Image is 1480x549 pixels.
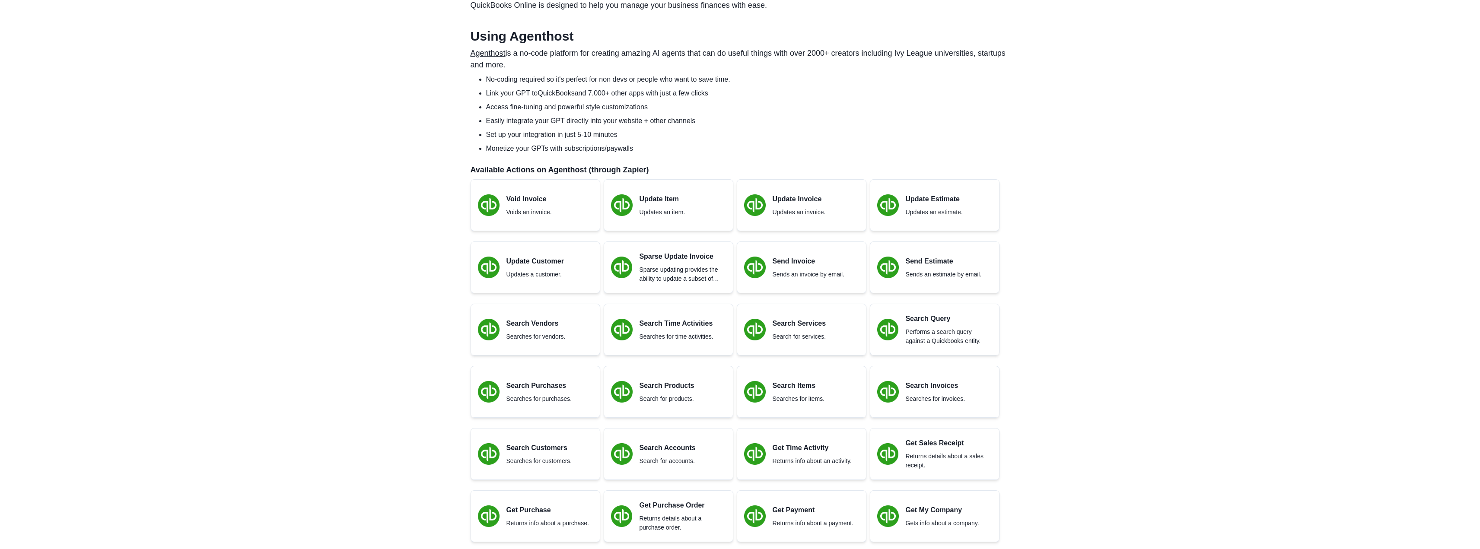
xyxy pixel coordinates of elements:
[611,443,633,465] img: QuickBooks logo
[486,143,1010,154] li: Monetize your GPTs with subscriptions/paywalls
[773,381,825,391] p: Search Items
[744,319,766,340] img: QuickBooks logo
[773,443,852,453] p: Get Time Activity
[478,443,500,465] img: QuickBooks logo
[486,130,1010,140] li: Set up your integration in just 5-10 minutes
[773,519,854,528] p: Returns info about a payment.
[506,519,589,528] p: Returns info about a purchase.
[611,319,633,340] img: QuickBooks logo
[639,500,726,511] p: Get Purchase Order
[640,443,696,453] p: Search Accounts
[773,270,845,279] p: Sends an invoice by email.
[639,265,726,283] p: Sparse updating provides the ability to update a subset of properties for a given object; only el...
[471,29,1010,44] h2: Using Agenthost
[506,318,566,329] p: Search Vendors
[506,381,572,391] p: Search Purchases
[640,457,696,466] p: Search for accounts.
[906,194,963,204] p: Update Estimate
[877,257,899,278] img: QuickBooks logo
[506,394,572,403] p: Searches for purchases.
[471,49,506,57] a: Agenthost
[905,452,992,470] p: Returns details about a sales receipt.
[506,443,572,453] p: Search Customers
[773,394,825,403] p: Searches for items.
[611,505,633,527] img: QuickBooks logo
[478,194,500,216] img: QuickBooks logo
[486,88,1010,98] li: Link your GPT to QuickBooks and 7,000+ other apps with just a few clicks
[506,194,552,204] p: Void Invoice
[486,102,1010,112] li: Access fine-tuning and powerful style customizations
[906,270,982,279] p: Sends an estimate by email.
[506,256,564,267] p: Update Customer
[506,457,572,466] p: Searches for customers.
[640,194,685,204] p: Update Item
[877,194,899,216] img: QuickBooks logo
[506,505,589,515] p: Get Purchase
[773,332,826,341] p: Search for services.
[611,381,633,403] img: QuickBooks logo
[506,270,564,279] p: Updates a customer.
[611,257,633,278] img: QuickBooks logo
[639,251,726,262] p: Sparse Update Invoice
[486,116,1010,126] li: Easily integrate your GPT directly into your website + other channels
[478,319,500,340] img: QuickBooks logo
[773,194,826,204] p: Update Invoice
[639,514,726,532] p: Returns details about a purchase order.
[744,194,766,216] img: QuickBooks logo
[744,505,766,527] img: QuickBooks logo
[906,505,979,515] p: Get My Company
[486,74,1010,85] li: No-coding required so it's perfect for non devs or people who want to save time.
[877,381,899,403] img: QuickBooks logo
[640,208,685,217] p: Updates an item.
[906,381,965,391] p: Search Invoices
[640,381,694,391] p: Search Products
[906,256,982,267] p: Send Estimate
[905,327,992,346] p: Performs a search query against a Quickbooks entity.
[906,519,979,528] p: Gets info about a company.
[773,457,852,466] p: Returns info about an activity.
[877,505,899,527] img: QuickBooks logo
[906,394,965,403] p: Searches for invoices.
[744,381,766,403] img: QuickBooks logo
[478,381,500,403] img: QuickBooks logo
[877,319,899,340] img: QuickBooks logo
[905,314,992,324] p: Search Query
[906,208,963,217] p: Updates an estimate.
[478,505,500,527] img: QuickBooks logo
[471,48,1010,71] p: is a no-code platform for creating amazing AI agents that can do useful things with over 2000+ cr...
[611,194,633,216] img: QuickBooks logo
[905,438,992,448] p: Get Sales Receipt
[773,318,826,329] p: Search Services
[877,443,899,465] img: QuickBooks logo
[506,332,566,341] p: Searches for vendors.
[744,443,766,465] img: QuickBooks logo
[506,208,552,217] p: Voids an invoice.
[640,318,713,329] p: Search Time Activities
[773,256,845,267] p: Send Invoice
[640,394,694,403] p: Search for products.
[773,208,826,217] p: Updates an invoice.
[471,164,1010,176] p: Available Actions on Agenthost (through Zapier)
[744,257,766,278] img: QuickBooks logo
[773,505,854,515] p: Get Payment
[478,257,500,278] img: QuickBooks logo
[640,332,713,341] p: Searches for time activities.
